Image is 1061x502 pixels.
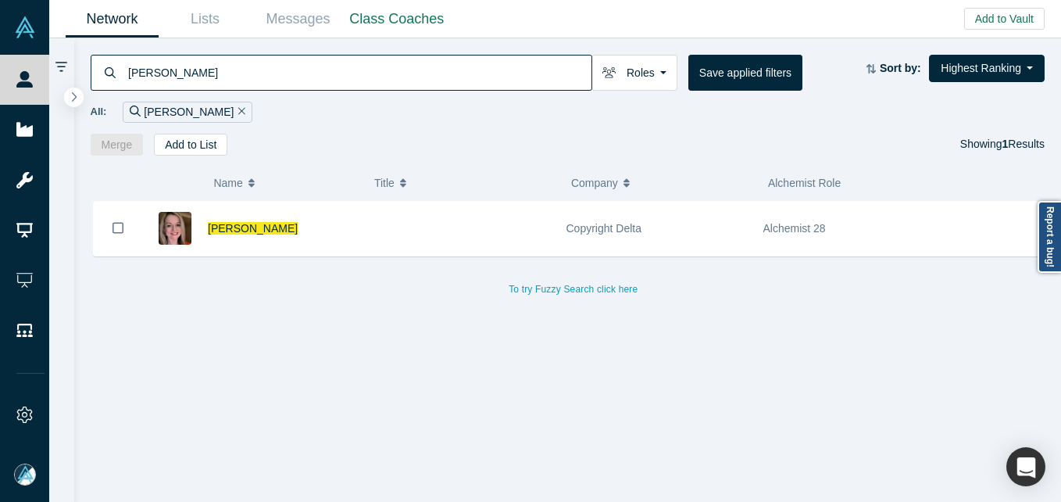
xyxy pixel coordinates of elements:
strong: 1 [1002,138,1009,150]
span: Results [1002,138,1045,150]
button: Bookmark [94,201,142,256]
button: Remove Filter [234,103,245,121]
span: Name [213,167,242,199]
img: Anna Fahey's Profile Image [159,212,191,245]
button: Merge [91,134,144,156]
button: Save applied filters [688,55,802,91]
a: [PERSON_NAME] [208,222,298,235]
button: To try Fuzzy Search click here [498,279,648,299]
img: Alchemist Vault Logo [14,16,36,38]
button: Company [571,167,752,199]
button: Title [374,167,555,199]
a: Messages [252,1,345,38]
button: Highest Ranking [929,55,1045,82]
span: Alchemist 28 [763,222,826,235]
span: Alchemist Role [768,177,841,189]
a: Report a bug! [1038,201,1061,273]
div: [PERSON_NAME] [123,102,252,123]
a: Class Coaches [345,1,449,38]
span: All: [91,104,107,120]
button: Name [213,167,358,199]
div: Showing [960,134,1045,156]
span: Company [571,167,618,199]
img: Mia Scott's Account [14,464,36,486]
button: Add to Vault [964,8,1045,30]
input: Search by name, title, company, summary, expertise, investment criteria or topics of focus [127,54,591,91]
a: Network [66,1,159,38]
a: Lists [159,1,252,38]
button: Roles [591,55,677,91]
button: Add to List [154,134,227,156]
strong: Sort by: [880,62,921,74]
span: Copyright Delta [566,222,642,235]
span: Title [374,167,395,199]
